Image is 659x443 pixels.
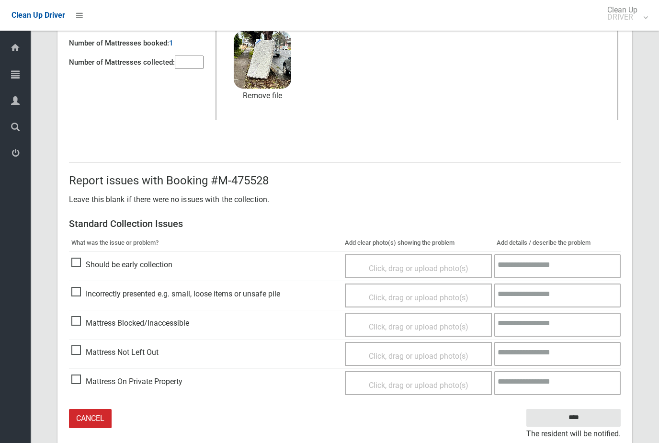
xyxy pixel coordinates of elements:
[11,8,65,23] a: Clean Up Driver
[369,264,468,273] span: Click, drag or upload photo(s)
[69,409,112,429] a: Cancel
[607,13,637,21] small: DRIVER
[69,193,621,207] p: Leave this blank if there were no issues with the collection.
[71,316,189,330] span: Mattress Blocked/Inaccessible
[369,293,468,302] span: Click, drag or upload photo(s)
[526,427,621,441] small: The resident will be notified.
[71,287,280,301] span: Incorrectly presented e.g. small, loose items or unsafe pile
[369,381,468,390] span: Click, drag or upload photo(s)
[234,89,291,103] a: Remove file
[71,258,172,272] span: Should be early collection
[249,44,277,53] span: MB
[494,235,621,251] th: Add details / describe the problem
[71,375,182,389] span: Mattress On Private Property
[602,6,647,21] span: Clean Up
[369,322,468,331] span: Click, drag or upload photo(s)
[11,11,65,20] span: Clean Up Driver
[251,44,262,53] strong: 2.8
[69,218,621,229] h3: Standard Collection Issues
[69,58,175,67] h4: Number of Mattresses collected:
[69,39,169,47] h4: Number of Mattresses booked:
[71,345,159,360] span: Mattress Not Left Out
[69,174,621,187] h2: Report issues with Booking #M-475528
[342,235,494,251] th: Add clear photo(s) showing the problem
[242,60,283,70] span: image.jpg
[369,352,468,361] span: Click, drag or upload photo(s)
[69,235,342,251] th: What was the issue or problem?
[169,39,173,47] h4: 1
